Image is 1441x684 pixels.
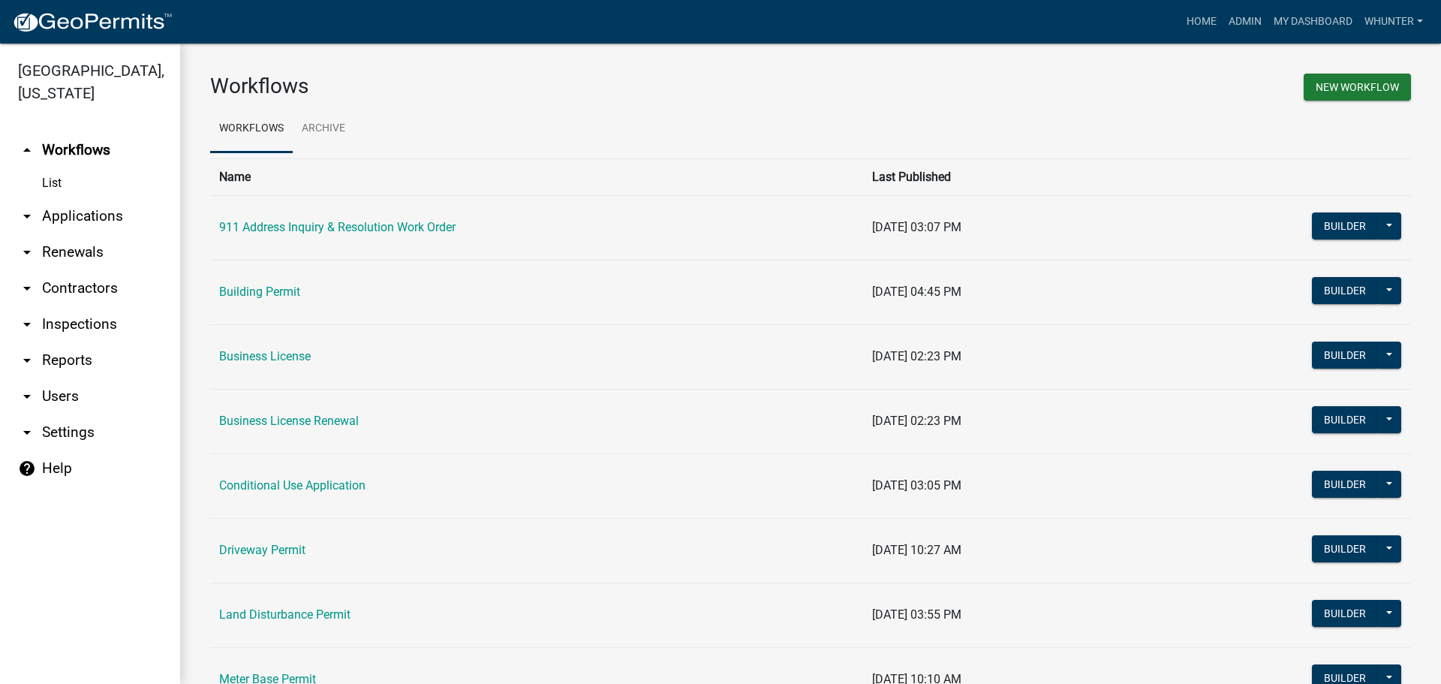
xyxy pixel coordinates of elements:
a: Land Disturbance Permit [219,607,350,622]
button: Builder [1312,342,1378,369]
span: [DATE] 02:23 PM [872,349,961,363]
button: New Workflow [1304,74,1411,101]
button: Builder [1312,535,1378,562]
button: Builder [1312,471,1378,498]
h3: Workflows [210,74,799,99]
span: [DATE] 10:27 AM [872,543,961,557]
button: Builder [1312,406,1378,433]
i: arrow_drop_down [18,279,36,297]
span: [DATE] 03:05 PM [872,478,961,493]
i: arrow_drop_up [18,141,36,159]
a: Business License Renewal [219,414,359,428]
a: Home [1181,8,1223,36]
a: Archive [293,105,354,153]
i: help [18,460,36,478]
span: [DATE] 03:55 PM [872,607,961,622]
a: 911 Address Inquiry & Resolution Work Order [219,220,456,234]
a: Conditional Use Application [219,478,366,493]
span: [DATE] 02:23 PM [872,414,961,428]
button: Builder [1312,600,1378,627]
span: [DATE] 03:07 PM [872,220,961,234]
a: Workflows [210,105,293,153]
th: Last Published [863,158,1136,195]
span: [DATE] 04:45 PM [872,285,961,299]
th: Name [210,158,863,195]
i: arrow_drop_down [18,207,36,225]
i: arrow_drop_down [18,243,36,261]
a: Driveway Permit [219,543,305,557]
i: arrow_drop_down [18,351,36,369]
i: arrow_drop_down [18,315,36,333]
a: My Dashboard [1268,8,1358,36]
a: whunter [1358,8,1429,36]
i: arrow_drop_down [18,387,36,405]
button: Builder [1312,277,1378,304]
a: Building Permit [219,285,300,299]
a: Admin [1223,8,1268,36]
a: Business License [219,349,311,363]
button: Builder [1312,212,1378,240]
i: arrow_drop_down [18,423,36,441]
